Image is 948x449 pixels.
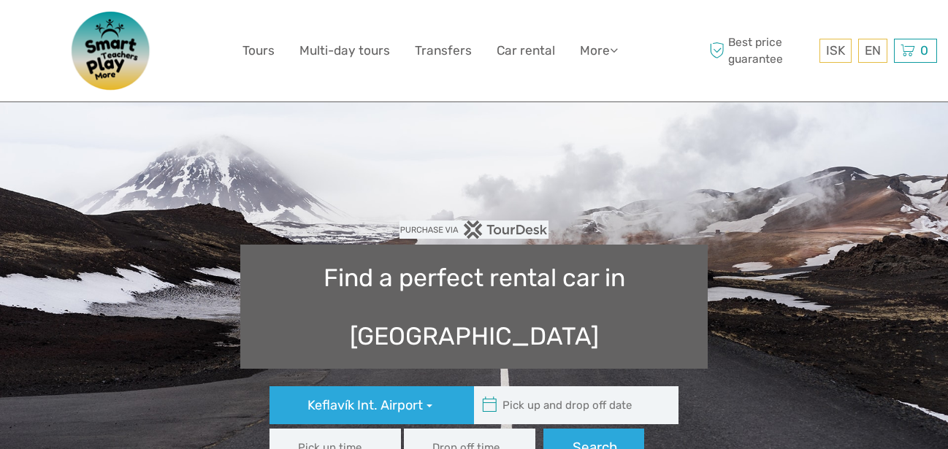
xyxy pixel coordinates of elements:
[307,397,423,413] span: Keflavík Int. Airport
[497,40,555,61] a: Car rental
[242,40,275,61] a: Tours
[918,43,930,58] span: 0
[858,39,887,63] div: EN
[706,34,816,66] span: Best price guarantee
[474,386,671,424] input: Pick up and drop off date
[299,40,390,61] a: Multi-day tours
[53,11,170,91] img: 3577-08614e58-788b-417f-8607-12aa916466bf_logo_big.png
[240,245,708,369] h1: Find a perfect rental car in [GEOGRAPHIC_DATA]
[580,40,618,61] a: More
[415,40,472,61] a: Transfers
[826,43,845,58] span: ISK
[400,220,548,239] img: PurchaseViaTourDesk.png
[270,386,474,424] button: Keflavík Int. Airport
